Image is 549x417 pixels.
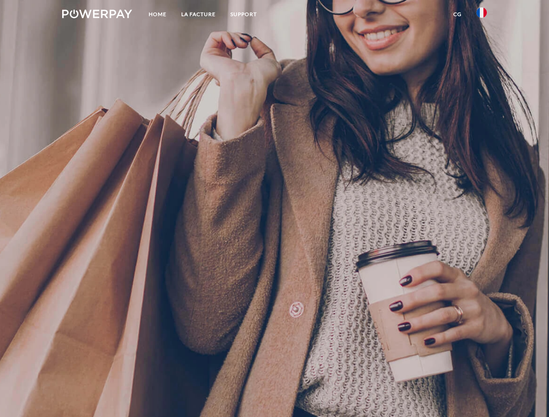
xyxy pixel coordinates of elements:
[223,7,264,22] a: Support
[174,7,223,22] a: LA FACTURE
[476,7,487,18] img: fr
[62,10,132,18] img: logo-powerpay-white.svg
[141,7,174,22] a: Home
[446,7,469,22] a: CG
